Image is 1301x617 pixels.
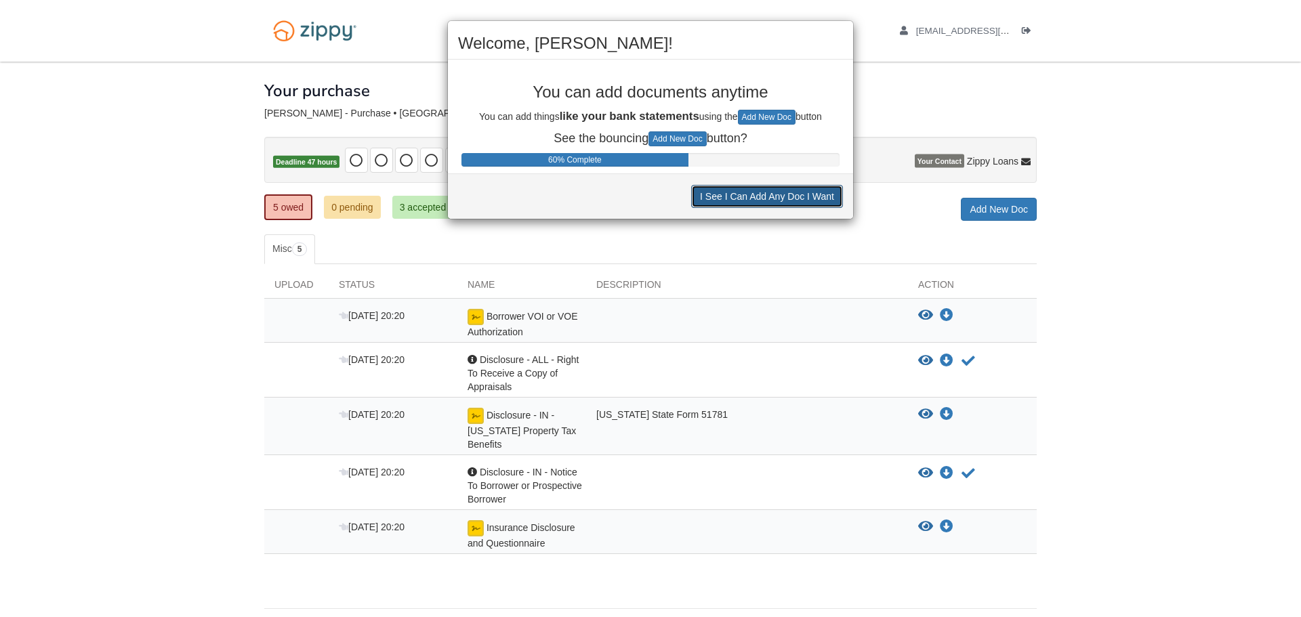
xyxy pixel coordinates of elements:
[738,110,796,125] button: Add New Doc
[461,153,688,167] div: Progress Bar
[458,131,843,146] p: See the bouncing button?
[458,108,843,125] p: You can add things using the button
[458,35,843,52] h2: Welcome, [PERSON_NAME]!
[648,131,706,146] button: Add New Doc
[691,185,843,208] button: I See I Can Add Any Doc I Want
[458,83,843,101] p: You can add documents anytime
[560,110,699,123] b: like your bank statements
